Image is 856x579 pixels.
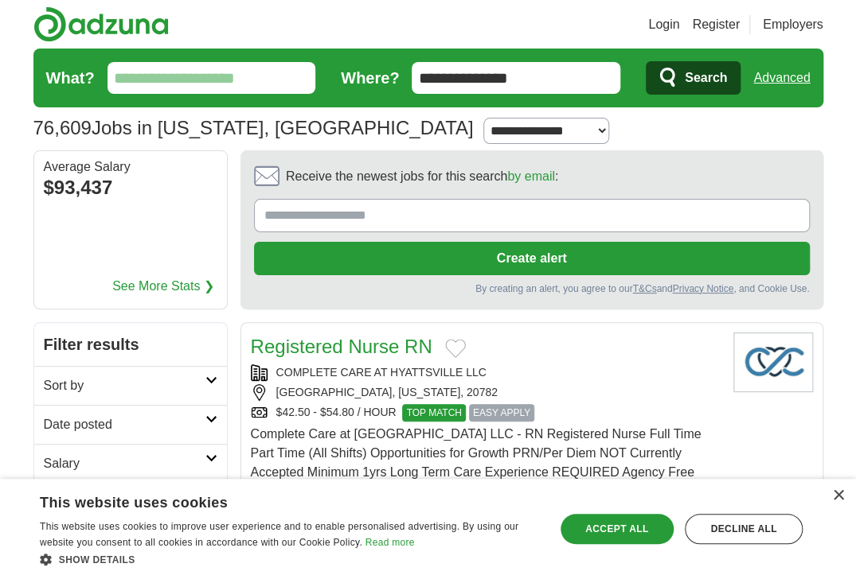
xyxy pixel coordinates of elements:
[365,537,415,548] a: Read more, opens a new window
[685,62,727,94] span: Search
[832,490,844,502] div: Close
[632,283,656,294] a: T&Cs
[46,66,95,90] label: What?
[507,169,555,183] a: by email
[646,61,741,95] button: Search
[692,15,740,34] a: Register
[685,514,803,544] div: Decline all
[44,376,205,395] h2: Sort by
[44,454,205,473] h2: Salary
[402,404,465,422] span: TOP MATCH
[251,384,721,401] div: [GEOGRAPHIC_DATA], [US_STATE], 20782
[753,62,810,94] a: Advanced
[33,117,474,138] h1: Jobs in [US_STATE], [GEOGRAPHIC_DATA]
[34,323,227,366] h2: Filter results
[40,521,518,548] span: This website uses cookies to improve user experience and to enable personalised advertising. By u...
[34,405,227,444] a: Date posted
[33,6,169,42] img: Adzuna logo
[34,366,227,405] a: Sort by
[33,114,92,142] span: 76,609
[672,283,733,294] a: Privacy Notice
[251,336,432,357] a: Registered Nurse RN
[44,173,217,202] div: $93,437
[251,404,721,422] div: $42.50 - $54.80 / HOUR
[469,404,534,422] span: EASY APPLY
[763,15,823,34] a: Employers
[254,242,810,275] button: Create alert
[44,161,217,173] div: Average Salary
[251,427,702,498] span: Complete Care at [GEOGRAPHIC_DATA] LLC - RN Registered Nurse Full Time Part Time (All Shifts) Opp...
[44,415,205,434] h2: Date posted
[40,488,499,512] div: This website uses cookies
[341,66,399,90] label: Where?
[59,554,135,565] span: Show details
[648,15,679,34] a: Login
[254,282,810,296] div: By creating an alert, you agree to our and , and Cookie Use.
[561,514,674,544] div: Accept all
[251,364,721,381] div: COMPLETE CARE AT HYATTSVILLE LLC
[733,332,813,392] img: Company logo
[445,339,466,358] button: Add to favorite jobs
[286,167,558,186] span: Receive the newest jobs for this search :
[34,444,227,483] a: Salary
[112,277,214,296] a: See More Stats ❯
[40,551,539,567] div: Show details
